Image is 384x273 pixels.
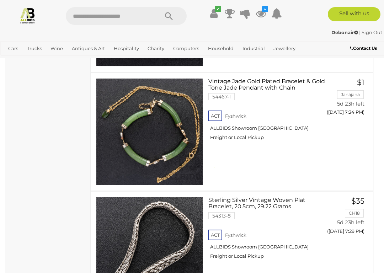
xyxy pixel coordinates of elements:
[209,7,219,20] a: ✔
[350,44,379,52] a: Contact Us
[19,7,36,24] img: Allbids.com.au
[215,6,221,12] i: ✔
[362,30,382,35] a: Sign Out
[51,54,107,66] a: [GEOGRAPHIC_DATA]
[331,30,358,35] strong: Debonair
[332,78,366,119] a: $1 Janajana 5d 23h left ([DATE] 7:24 PM)
[5,54,25,66] a: Office
[24,43,45,54] a: Trucks
[350,45,377,51] b: Contact Us
[48,43,66,54] a: Wine
[332,197,366,238] a: $35 CH18 5d 23h left ([DATE] 7:29 PM)
[351,197,364,205] span: $35
[256,7,266,20] a: 4
[151,7,187,25] button: Search
[328,7,381,21] a: Sell with us
[5,43,21,54] a: Cars
[69,43,108,54] a: Antiques & Art
[170,43,202,54] a: Computers
[214,78,321,146] a: Vintage Jade Gold Plated Bracelet & Gold Tone Jade Pendant with Chain 54467-1 ACT Fyshwick ALLBID...
[271,43,298,54] a: Jewellery
[240,43,268,54] a: Industrial
[357,78,364,87] span: $1
[262,6,268,12] i: 4
[205,43,236,54] a: Household
[28,54,48,66] a: Sports
[359,30,361,35] span: |
[214,197,321,264] a: Sterling Silver Vintage Woven Plat Bracelet, 20.5cm, 29.22 Grams 54313-8 ACT Fyshwick ALLBIDS Sho...
[331,30,359,35] a: Debonair
[145,43,167,54] a: Charity
[111,43,142,54] a: Hospitality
